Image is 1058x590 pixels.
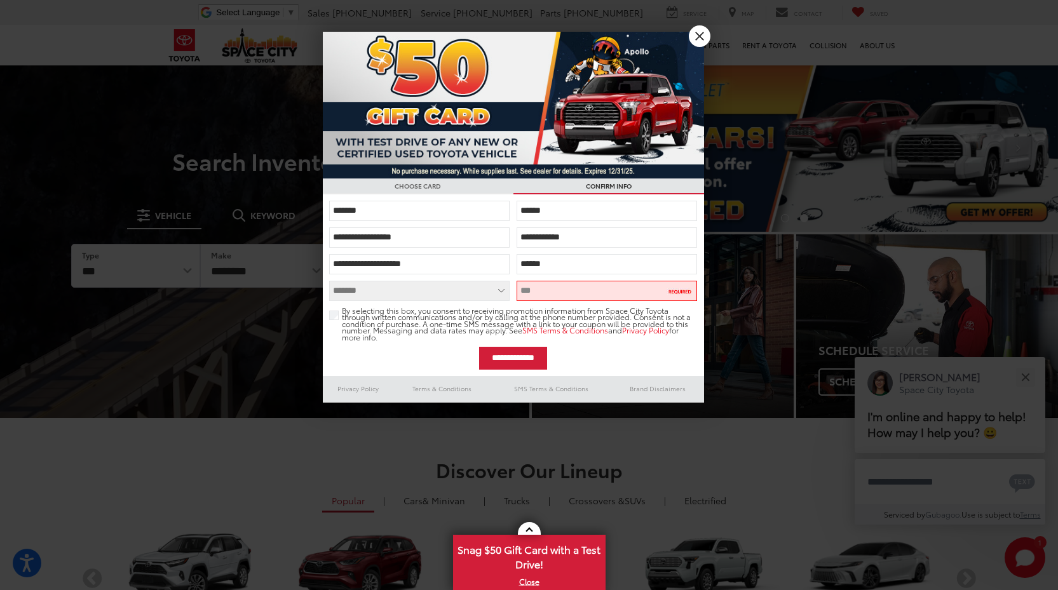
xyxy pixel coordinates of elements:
a: Terms & Conditions [393,381,491,396]
span: By selecting this box, you consent to receiving promotion information from Space City Toyota thro... [342,307,698,341]
span: Snag $50 Gift Card with a Test Drive! [454,536,604,575]
a: Privacy Policy [323,381,394,396]
h3: CONFIRM INFO [513,178,704,194]
h3: CHOOSE CARD [323,178,513,194]
a: SMS Terms & Conditions [522,325,608,335]
a: Privacy Policy [622,325,669,335]
a: Brand Disclaimers [611,381,704,396]
a: SMS Terms & Conditions [491,381,611,396]
img: 53411_top_152338.jpg [323,32,704,178]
